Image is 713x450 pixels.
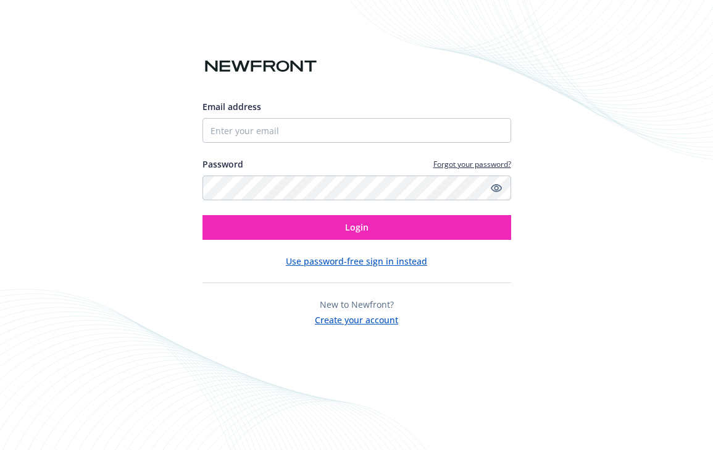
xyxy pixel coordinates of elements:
[202,118,511,143] input: Enter your email
[202,215,511,240] button: Login
[286,255,427,268] button: Use password-free sign in instead
[345,221,369,233] span: Login
[433,159,511,169] a: Forgot your password?
[489,180,504,195] a: Show password
[202,176,511,200] input: Enter your password
[202,56,319,77] img: Newfront logo
[320,299,394,310] span: New to Newfront?
[202,158,243,171] label: Password
[315,311,398,326] button: Create your account
[202,101,261,112] span: Email address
